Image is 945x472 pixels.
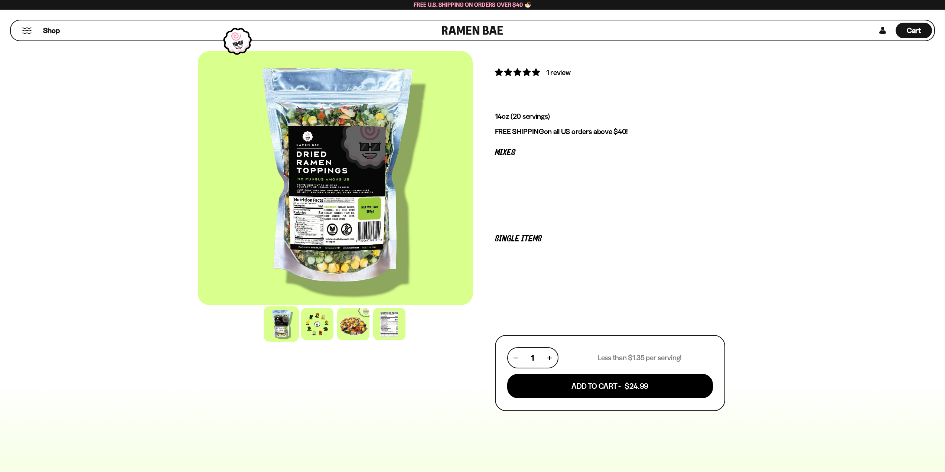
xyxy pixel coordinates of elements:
[43,23,60,38] a: Shop
[495,68,541,77] span: 5.00 stars
[597,353,682,362] p: Less than $1.35 per serving!
[896,20,932,40] a: Cart
[546,68,571,77] span: 1 review
[414,1,531,8] span: Free U.S. Shipping on Orders over $40 🍜
[495,127,725,136] p: on all US orders above $40!
[43,26,60,36] span: Shop
[495,127,544,136] strong: FREE SHIPPING
[507,374,713,398] button: Add To Cart - $24.99
[22,27,32,34] button: Mobile Menu Trigger
[495,149,725,156] p: Mixes
[531,353,534,362] span: 1
[495,235,725,242] p: Single Items
[907,26,921,35] span: Cart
